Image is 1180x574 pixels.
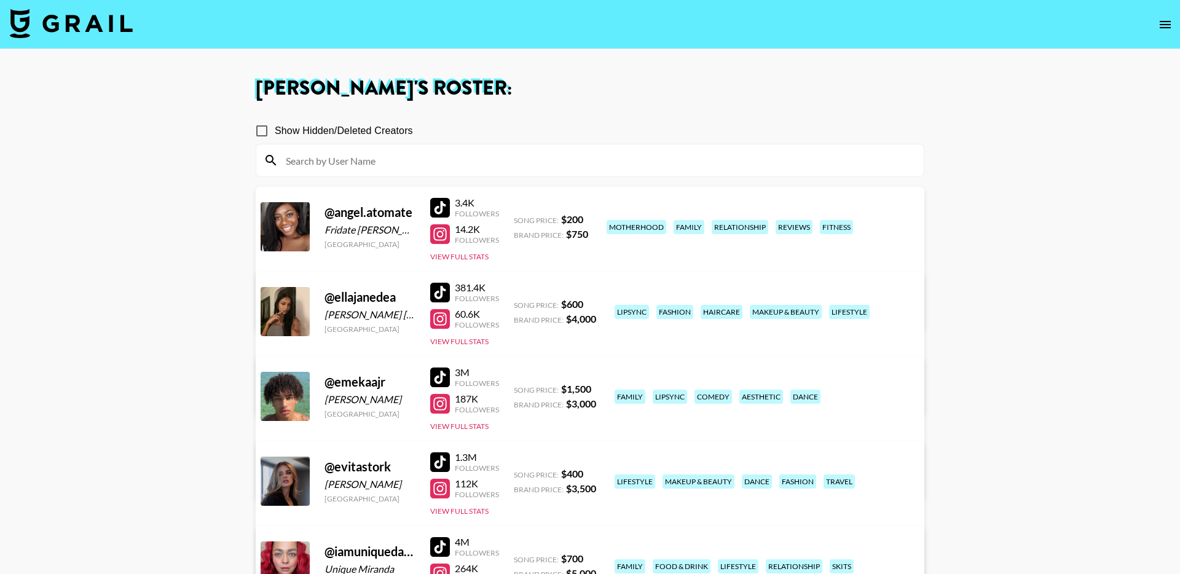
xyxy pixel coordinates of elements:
div: fitness [820,220,853,234]
span: Show Hidden/Deleted Creators [275,124,413,138]
div: lipsync [615,305,649,319]
button: View Full Stats [430,422,489,431]
strong: $ 3,000 [566,398,596,409]
strong: $ 750 [566,228,588,240]
div: Followers [455,405,499,414]
input: Search by User Name [278,151,916,170]
div: @ iamuniquedaily [324,544,415,559]
div: fashion [779,474,816,489]
div: Fridate [PERSON_NAME] [324,224,415,236]
div: Followers [455,463,499,473]
div: 60.6K [455,308,499,320]
span: Brand Price: [514,230,564,240]
div: @ angel.atomate [324,205,415,220]
button: open drawer [1153,12,1178,37]
strong: $ 600 [561,298,583,310]
div: [PERSON_NAME] [324,393,415,406]
div: Followers [455,320,499,329]
div: reviews [776,220,812,234]
strong: $ 1,500 [561,383,591,395]
div: [GEOGRAPHIC_DATA] [324,494,415,503]
div: 1.3M [455,451,499,463]
div: [GEOGRAPHIC_DATA] [324,240,415,249]
div: Followers [455,235,499,245]
div: Followers [455,294,499,303]
strong: $ 200 [561,213,583,225]
div: dance [742,474,772,489]
div: skits [830,559,854,573]
div: Followers [455,379,499,388]
span: Song Price: [514,216,559,225]
div: lifestyle [615,474,655,489]
div: 381.4K [455,281,499,294]
span: Song Price: [514,470,559,479]
div: Followers [455,548,499,557]
div: lipsync [653,390,687,404]
div: 3M [455,366,499,379]
div: lifestyle [718,559,758,573]
button: View Full Stats [430,252,489,261]
div: travel [824,474,855,489]
div: haircare [701,305,742,319]
span: Song Price: [514,555,559,564]
div: fashion [656,305,693,319]
button: View Full Stats [430,506,489,516]
div: [GEOGRAPHIC_DATA] [324,409,415,419]
img: Grail Talent [10,9,133,38]
div: relationship [712,220,768,234]
div: makeup & beauty [750,305,822,319]
div: family [615,390,645,404]
h1: [PERSON_NAME] 's Roster: [256,79,924,98]
div: Followers [455,490,499,499]
div: comedy [694,390,732,404]
div: [GEOGRAPHIC_DATA] [324,324,415,334]
div: makeup & beauty [663,474,734,489]
div: 187K [455,393,499,405]
div: @ ellajanedea [324,289,415,305]
strong: $ 700 [561,552,583,564]
div: @ evitastork [324,459,415,474]
div: [PERSON_NAME] [324,478,415,490]
strong: $ 3,500 [566,482,596,494]
span: Brand Price: [514,400,564,409]
div: 3.4K [455,197,499,209]
span: Brand Price: [514,315,564,324]
span: Song Price: [514,385,559,395]
div: 112K [455,478,499,490]
div: food & drink [653,559,710,573]
div: family [674,220,704,234]
span: Brand Price: [514,485,564,494]
div: family [615,559,645,573]
span: Song Price: [514,301,559,310]
div: 14.2K [455,223,499,235]
strong: $ 400 [561,468,583,479]
div: lifestyle [829,305,870,319]
button: View Full Stats [430,337,489,346]
div: [PERSON_NAME] [PERSON_NAME] [324,309,415,321]
div: dance [790,390,820,404]
div: motherhood [607,220,666,234]
div: 4M [455,536,499,548]
div: Followers [455,209,499,218]
strong: $ 4,000 [566,313,596,324]
div: aesthetic [739,390,783,404]
div: @ emekaajr [324,374,415,390]
div: relationship [766,559,822,573]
